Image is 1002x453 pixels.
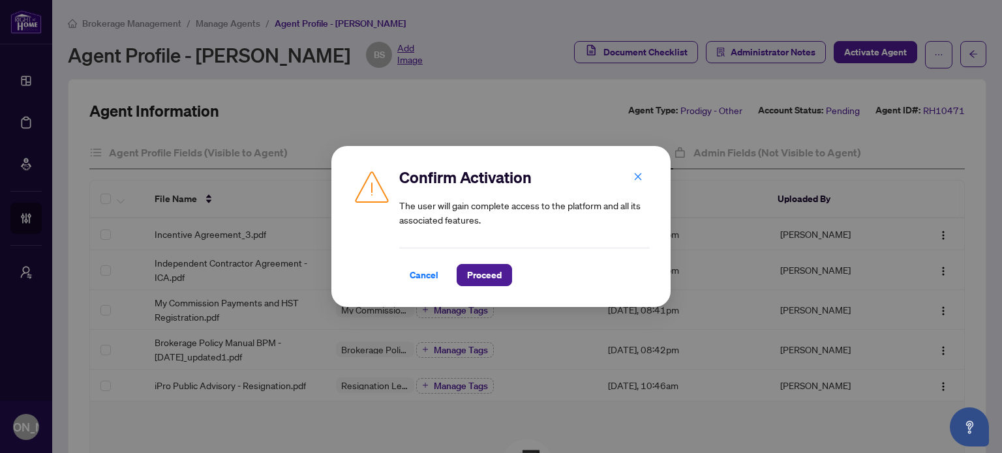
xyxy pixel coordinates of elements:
img: Caution Icon [352,167,391,206]
button: Open asap [950,407,989,446]
h2: Confirm Activation [399,167,650,188]
button: Proceed [457,264,512,286]
span: Cancel [410,265,438,285]
article: The user will gain complete access to the platform and all its associated features. [399,198,650,227]
button: Cancel [399,264,449,286]
span: Proceed [467,265,502,285]
span: close [633,172,643,181]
